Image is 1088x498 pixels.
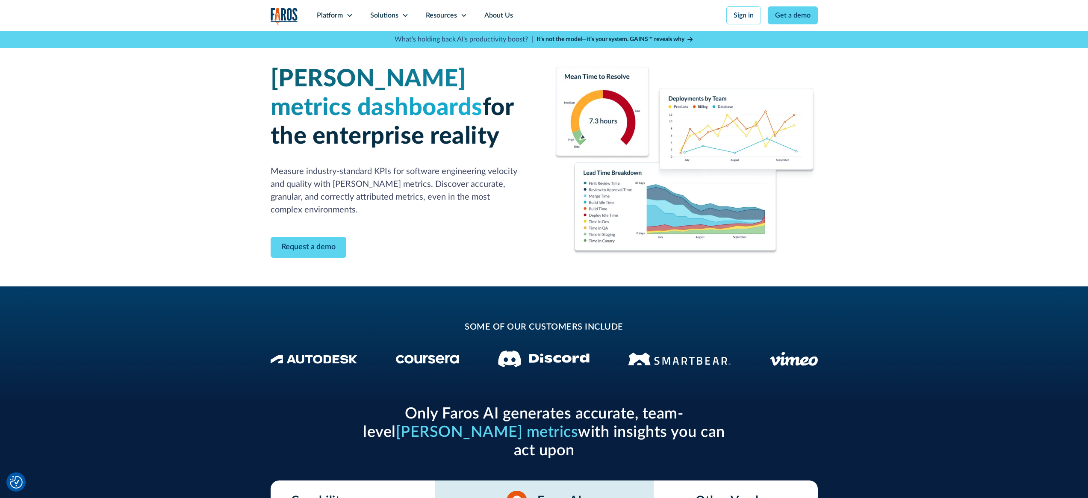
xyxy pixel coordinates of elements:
img: Logo of the analytics and reporting company Faros. [271,8,298,25]
strong: It’s not the model—it’s your system. GAINS™ reveals why [537,36,684,42]
p: Measure industry-standard KPIs for software engineering velocity and quality with [PERSON_NAME] m... [271,165,534,216]
span: [PERSON_NAME] metrics [396,424,578,440]
img: Smartbear Logo [628,351,731,367]
a: Contact Modal [271,237,346,258]
img: Revisit consent button [10,476,23,489]
div: Resources [426,10,457,21]
img: Autodesk Logo [271,355,357,364]
a: Sign in [726,6,761,24]
span: [PERSON_NAME] metrics dashboards [271,67,483,120]
a: It’s not the model—it’s your system. GAINS™ reveals why [537,35,694,44]
button: Cookie Settings [10,476,23,489]
div: Platform [317,10,343,21]
h2: some of our customers include [339,321,749,333]
img: Discord logo [498,351,590,367]
h2: Only Faros AI generates accurate, team-level with insights you can act upon [339,405,749,460]
img: Vimeo logo [770,352,818,366]
img: Coursera Logo [396,355,459,364]
h1: for the enterprise reality [271,65,534,151]
a: home [271,8,298,25]
div: Solutions [370,10,398,21]
img: Dora Metrics Dashboard [554,67,818,256]
p: What's holding back AI's productivity boost? | [395,34,533,44]
a: Get a demo [768,6,818,24]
